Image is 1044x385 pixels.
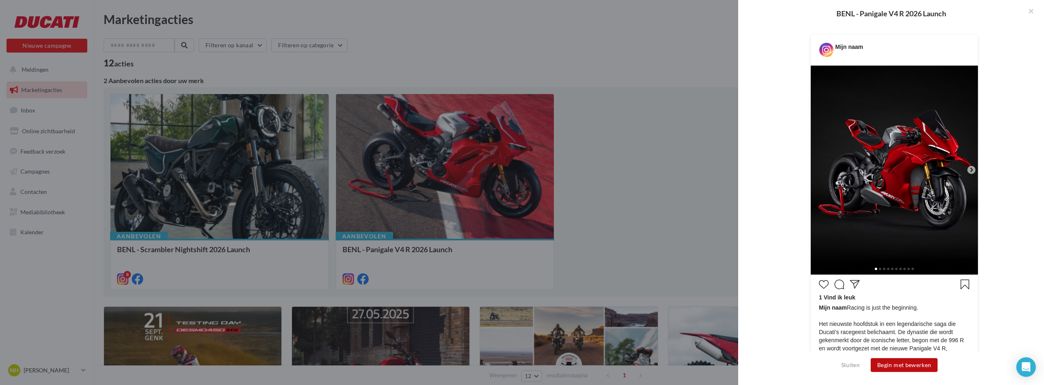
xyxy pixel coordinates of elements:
button: Sluiten [838,360,863,370]
svg: Commenter [834,279,844,289]
svg: J’aime [819,279,829,289]
svg: Enregistrer [960,279,970,289]
div: Open Intercom Messenger [1016,357,1036,377]
span: Mijn naam [819,304,847,311]
button: Begin met bewerken [871,358,938,372]
div: 1 Vind ik leuk [819,293,970,304]
div: Mijn naam [835,43,863,51]
div: BENL - Panigale V4 R 2026 Launch [751,10,1031,17]
svg: Partager la publication [850,279,860,289]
